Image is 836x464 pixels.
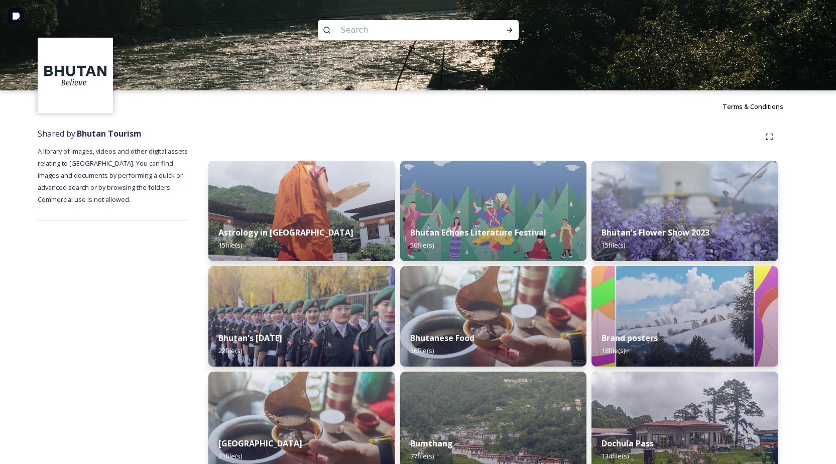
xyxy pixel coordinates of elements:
[208,161,395,261] img: _SCH1465.jpg
[38,128,142,139] span: Shared by:
[602,346,625,355] span: 18 file(s)
[723,100,798,112] a: Terms & Conditions
[218,241,242,250] span: 15 file(s)
[410,227,546,238] strong: Bhutan Echoes Literature Festival
[410,241,434,250] span: 50 file(s)
[39,39,112,112] img: BT_Logo_BB_Lockup_CMYK_High%2520Res.jpg
[38,147,189,204] span: A library of images, videos and other digital assets relating to [GEOGRAPHIC_DATA]. You can find ...
[410,332,474,343] strong: Bhutanese Food
[602,438,654,449] strong: Dochula Pass
[218,332,282,343] strong: Bhutan's [DATE]
[410,438,453,449] strong: Bumthang
[400,266,587,367] img: Bumdeling%2520090723%2520by%2520Amp%2520Sripimanwat-4.jpg
[410,451,434,460] span: 77 file(s)
[591,161,778,261] img: Bhutan%2520Flower%2520Show2.jpg
[602,451,629,460] span: 134 file(s)
[410,346,434,355] span: 56 file(s)
[602,241,625,250] span: 15 file(s)
[218,438,302,449] strong: [GEOGRAPHIC_DATA]
[400,161,587,261] img: Bhutan%2520Echoes7.jpg
[77,128,142,139] strong: Bhutan Tourism
[218,227,353,238] strong: Astrology in [GEOGRAPHIC_DATA]
[218,451,242,460] span: 21 file(s)
[602,227,709,238] strong: Bhutan's Flower Show 2023
[723,102,783,111] span: Terms & Conditions
[218,346,242,355] span: 22 file(s)
[602,332,658,343] strong: Brand posters
[336,19,473,41] input: Search
[591,266,778,367] img: Bhutan_Believe_800_1000_4.jpg
[208,266,395,367] img: Bhutan%2520National%2520Day10.jpg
